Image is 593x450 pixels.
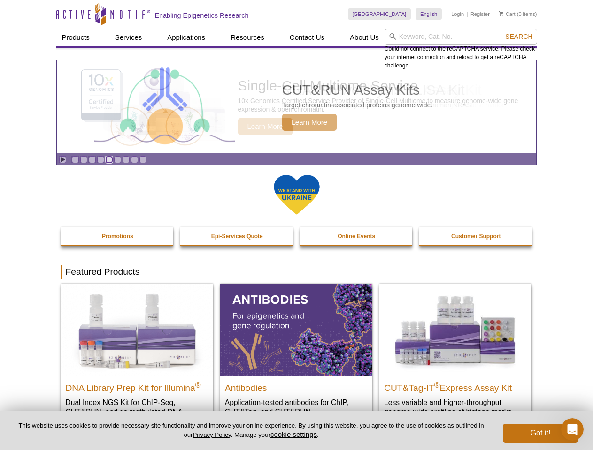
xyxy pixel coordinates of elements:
sup: ® [434,381,440,389]
li: | [467,8,468,20]
a: Contact Us [284,29,330,46]
h2: Antibodies [225,379,368,393]
a: Applications [162,29,211,46]
span: Search [505,33,532,40]
a: DNA Library Prep Kit for Illumina DNA Library Prep Kit for Illumina® Dual Index NGS Kit for ChIP-... [61,284,213,435]
sup: ® [195,381,201,389]
p: Application-tested antibodies for ChIP, CUT&Tag, and CUT&RUN. [225,397,368,417]
a: Go to slide 3 [89,156,96,163]
button: Got it! [503,424,578,442]
a: Customer Support [419,227,533,245]
a: Epi-Services Quote [180,227,294,245]
a: Cart [499,11,516,17]
strong: Customer Support [451,233,501,240]
button: cookie settings [270,430,317,438]
strong: Online Events [338,233,375,240]
img: Your Cart [499,11,503,16]
a: Go to slide 1 [72,156,79,163]
a: Register [470,11,490,17]
li: (0 items) [499,8,537,20]
a: Go to slide 4 [97,156,104,163]
h2: DNA Library Prep Kit for Illumina [66,379,208,393]
h2: Enabling Epigenetics Research [155,11,249,20]
a: [GEOGRAPHIC_DATA] [348,8,411,20]
button: Search [502,32,535,41]
div: Could not connect to the reCAPTCHA service. Please check your internet connection and reload to g... [385,29,537,70]
h2: CUT&Tag-IT Express Assay Kit [384,379,527,393]
img: CUT&Tag-IT® Express Assay Kit [379,284,531,375]
a: CUT&Tag-IT® Express Assay Kit CUT&Tag-IT®Express Assay Kit Less variable and higher-throughput ge... [379,284,531,426]
a: All Antibodies Antibodies Application-tested antibodies for ChIP, CUT&Tag, and CUT&RUN. [220,284,372,426]
p: Less variable and higher-throughput genome-wide profiling of histone marks​. [384,397,527,417]
a: Promotions [61,227,175,245]
a: Resources [225,29,270,46]
a: Online Events [300,227,414,245]
h2: Featured Products [61,265,532,279]
iframe: Intercom live chat [561,418,584,441]
img: All Antibodies [220,284,372,375]
img: We Stand With Ukraine [273,174,320,216]
a: Go to slide 8 [131,156,138,163]
a: Go to slide 6 [114,156,121,163]
a: Privacy Policy [193,431,231,438]
input: Keyword, Cat. No. [385,29,537,45]
a: Toggle autoplay [59,156,66,163]
a: Go to slide 9 [139,156,146,163]
strong: Promotions [102,233,133,240]
a: Services [109,29,148,46]
a: Products [56,29,95,46]
a: Login [451,11,464,17]
strong: Epi-Services Quote [211,233,263,240]
p: This website uses cookies to provide necessary site functionality and improve your online experie... [15,421,487,439]
a: About Us [344,29,385,46]
a: Go to slide 2 [80,156,87,163]
a: Go to slide 5 [106,156,113,163]
p: Dual Index NGS Kit for ChIP-Seq, CUT&RUN, and ds methylated DNA assays. [66,397,208,426]
a: Go to slide 7 [123,156,130,163]
a: English [416,8,442,20]
img: DNA Library Prep Kit for Illumina [61,284,213,375]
